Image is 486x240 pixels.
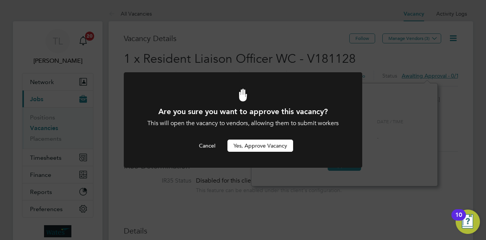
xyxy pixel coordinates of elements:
[147,119,339,127] span: This will open the vacancy to vendors, allowing them to submit workers
[227,140,293,152] button: Yes, Approve Vacancy
[455,215,462,225] div: 10
[193,140,221,152] button: Cancel
[144,106,342,116] h1: Are you sure you want to approve this vacancy?
[456,210,480,234] button: Open Resource Center, 10 new notifications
